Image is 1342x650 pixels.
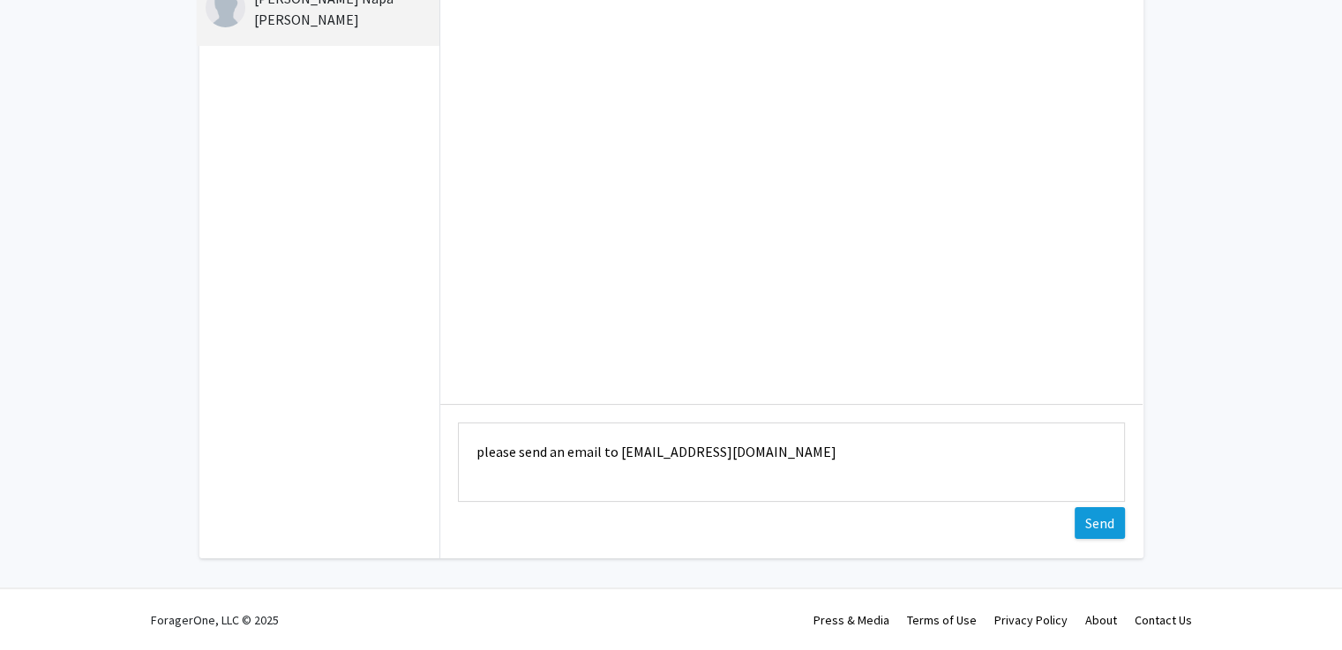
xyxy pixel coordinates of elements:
[907,612,977,628] a: Terms of Use
[813,612,889,628] a: Press & Media
[458,422,1125,502] textarea: Message
[1075,507,1125,539] button: Send
[13,571,75,637] iframe: Chat
[1135,612,1192,628] a: Contact Us
[1085,612,1117,628] a: About
[994,612,1068,628] a: Privacy Policy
